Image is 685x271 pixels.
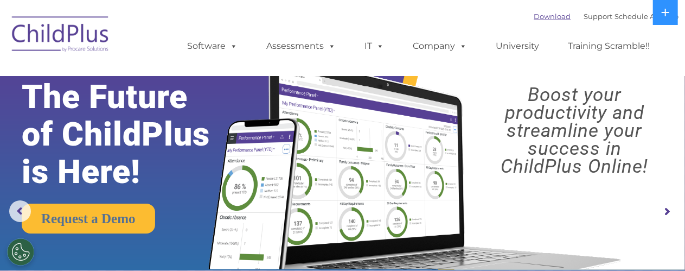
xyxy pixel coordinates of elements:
a: IT [354,35,395,57]
a: Assessments [256,35,347,57]
button: Cookies Settings [7,238,34,266]
a: Training Scramble!! [558,35,661,57]
a: Software [177,35,249,57]
span: Phone number [151,116,197,124]
a: University [485,35,550,57]
img: ChildPlus by Procare Solutions [7,9,115,63]
font: | [534,12,679,21]
span: Last name [151,72,184,80]
a: Support [584,12,613,21]
a: Request a Demo [22,204,155,234]
rs-layer: Boost your productivity and streamline your success in ChildPlus Online! [473,86,676,175]
a: Company [402,35,478,57]
a: Schedule A Demo [615,12,679,21]
rs-layer: The Future of ChildPlus is Here! [22,78,240,191]
a: Download [534,12,571,21]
